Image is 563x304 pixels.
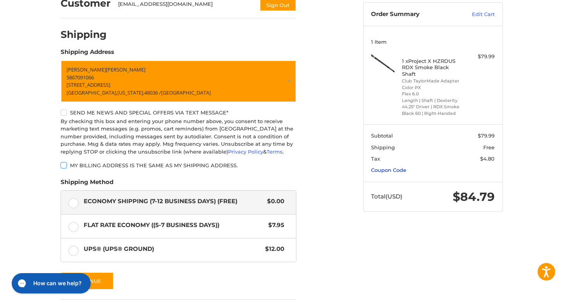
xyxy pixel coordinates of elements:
[61,60,296,102] a: Enter or select a different address
[117,89,144,96] span: [US_STATE],
[61,48,114,60] legend: Shipping Address
[66,81,110,88] span: [STREET_ADDRESS]
[61,29,107,41] h2: Shipping
[264,197,285,206] span: $0.00
[61,109,296,116] label: Send me news and special offers via text message*
[61,272,114,290] button: Continue
[66,74,94,81] span: 5867091066
[144,89,161,96] span: 48036 /
[402,58,462,77] h4: 1 x Project X HZRDUS RDX Smoke Black Shaft
[478,132,495,139] span: $79.99
[267,148,283,155] a: Terms
[371,11,455,18] h3: Order Summary
[161,89,211,96] span: [GEOGRAPHIC_DATA]
[106,66,145,73] span: [PERSON_NAME]
[483,144,495,150] span: Free
[371,144,395,150] span: Shipping
[455,11,495,18] a: Edit Cart
[453,190,495,204] span: $84.79
[84,221,265,230] span: Flat Rate Economy ((5-7 Business Days))
[480,156,495,162] span: $4.80
[402,97,462,117] li: Length | Shaft | Dexterity 44.25" Driver | RDX Smoke Black 60 | Right-Handed
[84,245,262,254] span: UPS® (UPS® Ground)
[371,167,406,173] a: Coupon Code
[265,221,285,230] span: $7.95
[402,91,462,97] li: Flex 6.0
[8,270,93,296] iframe: Gorgias live chat messenger
[61,162,296,168] label: My billing address is the same as my shipping address.
[371,132,393,139] span: Subtotal
[66,66,106,73] span: [PERSON_NAME]
[66,89,117,96] span: [GEOGRAPHIC_DATA],
[371,156,380,162] span: Tax
[118,0,252,11] div: [EMAIL_ADDRESS][DOMAIN_NAME]
[464,53,495,61] div: $79.99
[402,84,462,91] li: Color PX
[371,193,402,200] span: Total (USD)
[84,197,264,206] span: Economy Shipping (7-12 Business Days) (Free)
[228,148,263,155] a: Privacy Policy
[371,39,495,45] h3: 1 Item
[61,118,296,156] div: By checking this box and entering your phone number above, you consent to receive marketing text ...
[402,78,462,84] li: Club TaylorMade Adapter
[262,245,285,254] span: $12.00
[61,178,113,190] legend: Shipping Method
